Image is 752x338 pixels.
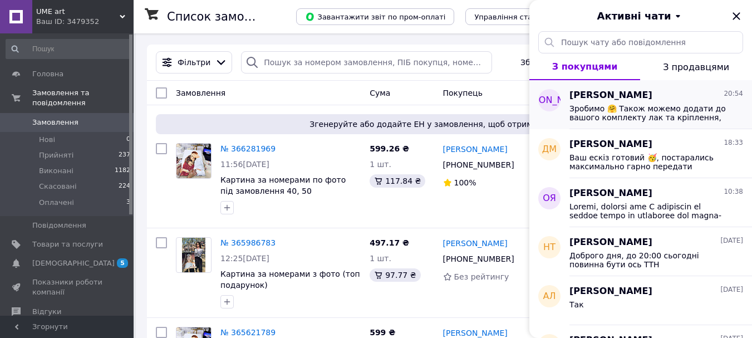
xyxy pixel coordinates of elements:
[730,9,743,23] button: Закрити
[32,239,103,249] span: Товари та послуги
[370,238,409,247] span: 497.17 ₴
[370,328,395,337] span: 599 ₴
[720,285,743,295] span: [DATE]
[454,178,476,187] span: 100%
[724,89,743,99] span: 20:54
[160,119,728,130] span: Згенеруйте або додайте ЕН у замовлення, щоб отримати оплату
[538,31,743,53] input: Пошук чату або повідомлення
[543,241,556,254] span: НТ
[443,144,508,155] a: [PERSON_NAME]
[32,277,103,297] span: Показники роботи компанії
[597,9,671,23] span: Активні чати
[220,254,269,263] span: 12:25[DATE]
[32,307,61,317] span: Відгуки
[552,61,618,72] span: З покупцями
[178,57,210,68] span: Фільтри
[569,104,728,122] span: Зробимо 🤗 Також можемо додати до вашого комплекту лак та кріплення, завдяки яким ви зможете покра...
[529,53,640,80] button: З покупцями
[115,166,130,176] span: 1182
[220,328,276,337] a: № 365621789
[454,272,509,281] span: Без рейтингу
[176,144,211,178] img: Фото товару
[529,80,752,129] button: [PERSON_NAME][PERSON_NAME]20:54Зробимо 🤗 Також можемо додати до вашого комплекту лак та кріплення...
[529,178,752,227] button: ОЯ[PERSON_NAME]10:38Loremi, dolorsi ame C adipiscin el seddoe tempo in utlaboree dol magna-aliqua...
[640,53,752,80] button: З продавцями
[529,276,752,325] button: АЛ[PERSON_NAME][DATE]Так
[561,9,721,23] button: Активні чати
[176,89,225,97] span: Замовлення
[32,221,86,231] span: Повідомлення
[529,129,752,178] button: ДМ[PERSON_NAME]18:33Ваш ескіз готовий 🥳, постарались максимально гарно передати кольори та стиліс...
[543,290,556,303] span: АЛ
[443,238,508,249] a: [PERSON_NAME]
[126,198,130,208] span: 3
[370,160,391,169] span: 1 шт.
[176,237,212,273] a: Фото товару
[119,182,130,192] span: 224
[569,138,652,151] span: [PERSON_NAME]
[39,166,73,176] span: Виконані
[569,285,652,298] span: [PERSON_NAME]
[569,300,584,309] span: Так
[39,198,74,208] span: Оплачені
[176,143,212,179] a: Фото товару
[39,182,77,192] span: Скасовані
[542,143,557,156] span: ДМ
[32,69,63,79] span: Головна
[36,7,120,17] span: UME art
[296,8,454,25] button: Завантажити звіт по пром-оплаті
[220,270,360,290] a: Картина за номерами з фото (топ подарунок)
[513,94,587,107] span: [PERSON_NAME]
[32,88,134,108] span: Замовлення та повідомлення
[39,135,55,145] span: Нові
[370,89,390,97] span: Cума
[720,236,743,246] span: [DATE]
[569,236,652,249] span: [PERSON_NAME]
[474,13,559,21] span: Управління статусами
[6,39,131,59] input: Пошук
[220,160,269,169] span: 11:56[DATE]
[36,17,134,27] div: Ваш ID: 3479352
[465,8,568,25] button: Управління статусами
[305,12,445,22] span: Завантажити звіт по пром-оплаті
[39,150,73,160] span: Прийняті
[663,62,729,72] span: З продавцями
[569,251,728,269] span: Доброго дня, до 20:00 сьогодні повинна бути ось ТТН 20451266907556
[220,238,276,247] a: № 365986783
[569,89,652,102] span: [PERSON_NAME]
[220,175,346,195] a: Картина за номерами по фото під замовлення 40, 50
[569,153,728,171] span: Ваш ескіз готовий 🥳, постарались максимально гарно передати кольори та стилістику. На полотні виг...
[370,174,425,188] div: 117.84 ₴
[441,251,517,267] div: [PHONE_NUMBER]
[569,202,728,220] span: Loremi, dolorsi ame C adipiscin el seddoe tempo in utlaboree dol magna-aliqua en admini veniamqu,...
[569,187,652,200] span: [PERSON_NAME]
[370,254,391,263] span: 1 шт.
[220,144,276,153] a: № 366281969
[543,192,556,205] span: ОЯ
[241,51,492,74] input: Пошук за номером замовлення, ПІБ покупця, номером телефону, Email, номером накладної
[167,10,280,23] h1: Список замовлень
[529,227,752,276] button: НТ[PERSON_NAME][DATE]Доброго дня, до 20:00 сьогодні повинна бути ось ТТН 20451266907556
[119,150,130,160] span: 237
[441,157,517,173] div: [PHONE_NUMBER]
[370,268,420,282] div: 97.77 ₴
[520,57,602,68] span: Збережені фільтри:
[443,89,483,97] span: Покупець
[182,238,205,272] img: Фото товару
[32,258,115,268] span: [DEMOGRAPHIC_DATA]
[32,117,78,128] span: Замовлення
[724,187,743,197] span: 10:38
[370,144,409,153] span: 599.26 ₴
[126,135,130,145] span: 0
[117,258,128,268] span: 5
[724,138,743,148] span: 18:33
